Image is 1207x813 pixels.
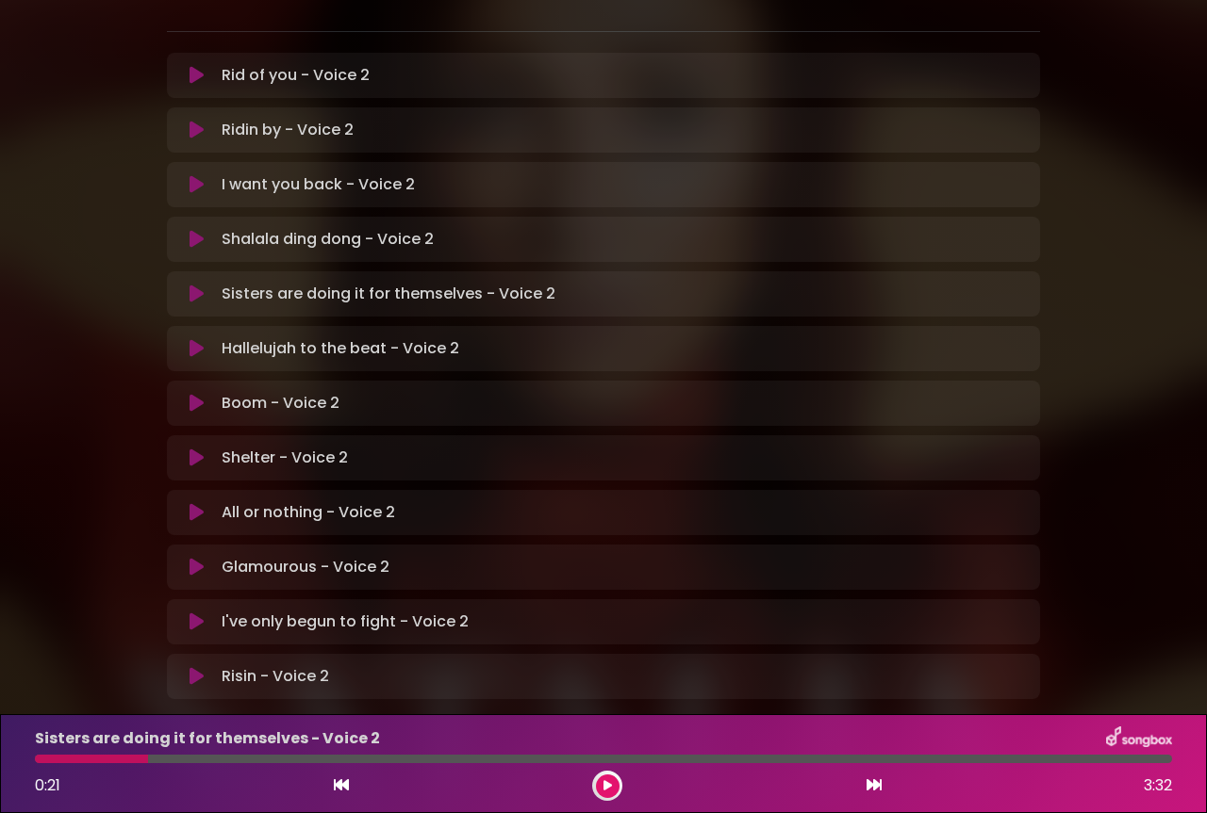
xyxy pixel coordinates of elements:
p: Sisters are doing it for themselves - Voice 2 [35,727,380,750]
p: Sisters are doing it for themselves - Voice 2 [222,283,555,305]
span: 3:32 [1144,774,1172,797]
p: I want you back - Voice 2 [222,173,415,196]
p: Glamourous - Voice 2 [222,556,389,578]
p: Hallelujah to the beat - Voice 2 [222,337,459,360]
span: 0:21 [35,774,60,796]
p: Ridin by - Voice 2 [222,119,354,141]
p: I've only begun to fight - Voice 2 [222,610,469,633]
p: Boom - Voice 2 [222,392,339,415]
p: Risin - Voice 2 [222,665,329,688]
img: songbox-logo-white.png [1106,726,1172,751]
p: Shelter - Voice 2 [222,447,348,469]
p: Shalala ding dong - Voice 2 [222,228,434,251]
p: All or nothing - Voice 2 [222,501,395,524]
p: Rid of you - Voice 2 [222,64,370,87]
